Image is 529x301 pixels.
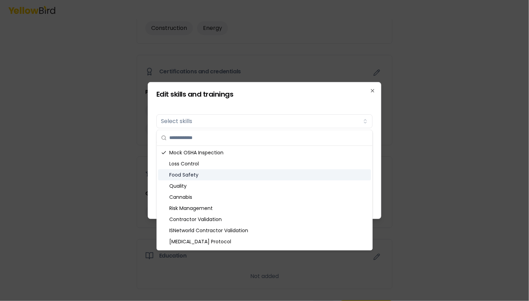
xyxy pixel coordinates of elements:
button: Select skills [156,114,373,128]
div: Mock OSHA Inspection [158,147,371,158]
div: Suggestions [157,146,372,250]
div: Industrial Hygiene [158,247,371,259]
div: Food Safety [158,170,371,181]
div: ISNetworld Contractor Validation [158,225,371,236]
div: [MEDICAL_DATA] Protocol [158,236,371,247]
div: Loss Control [158,158,371,170]
div: Quality [158,181,371,192]
div: Risk Management [158,203,371,214]
div: Cannabis [158,192,371,203]
h2: Edit skills and trainings [156,91,373,98]
div: Contractor Validation [158,214,371,225]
